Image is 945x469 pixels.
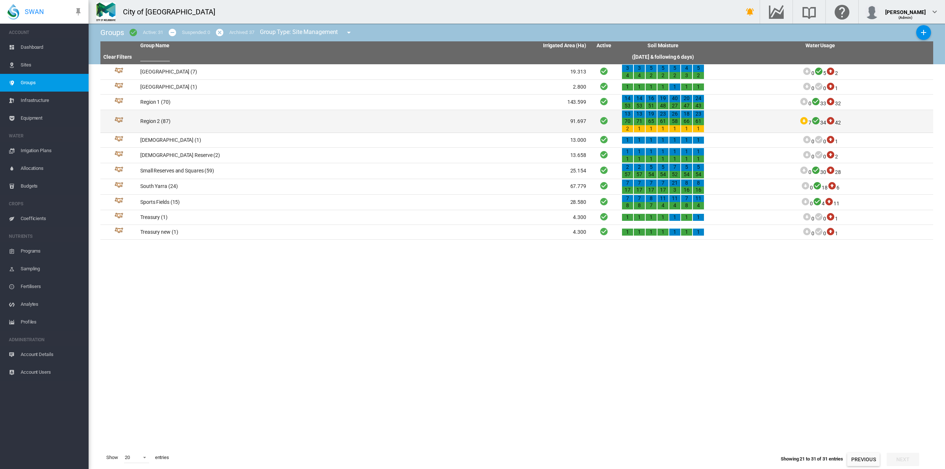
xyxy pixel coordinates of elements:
i: Active [599,97,608,106]
div: 40 [669,95,680,102]
div: 43 [693,102,704,110]
span: Infrastructure [21,92,83,109]
div: 4 [634,72,645,79]
div: 54 [657,171,669,178]
i: Active [599,181,608,190]
div: 1 [634,83,645,91]
div: 27 [669,102,680,110]
tr: Group Id: 27261 [DEMOGRAPHIC_DATA] (1) 13.000 Active 1 1 1 1 1 1 1 001 [100,133,933,148]
div: 1 [634,155,645,163]
div: 1 [681,137,692,144]
i: Active [599,82,608,91]
span: 28.580 [570,199,586,205]
div: 1 [693,83,704,91]
div: 1 [634,214,645,221]
img: 4.svg [114,83,123,92]
div: 7 [634,195,645,202]
span: 0 5 2 [803,70,838,76]
div: 1 [681,83,692,91]
td: Group Id: 29014 [100,225,137,239]
div: 1 [657,214,669,221]
div: 16 [693,186,704,194]
button: icon-menu-down [341,25,356,40]
md-icon: icon-checkbox-marked-circle [129,28,138,37]
div: 1 [646,148,657,155]
img: profile.jpg [865,4,879,19]
td: [GEOGRAPHIC_DATA] (7) [137,64,363,79]
i: Active [599,197,608,206]
span: Irrigation Plans [21,142,83,160]
div: 2 [693,72,704,79]
div: 5 [693,65,704,72]
div: 1 [634,137,645,144]
span: Profiles [21,313,83,331]
td: [GEOGRAPHIC_DATA] (1) [137,80,363,94]
td: Group Id: 10335 [100,195,137,210]
img: 4.svg [114,167,123,175]
div: 17 [634,186,645,194]
div: 16 [646,95,657,102]
div: 1 [693,148,704,155]
span: ([DATE] & following 6 days) [632,54,694,60]
span: 0 30 28 [800,169,841,175]
div: 1 [693,125,704,133]
div: 7 [646,202,657,209]
td: Group Id: 10336 [100,163,137,178]
div: Group Type: Site Management [254,25,358,40]
span: ACCOUNT [9,27,83,38]
th: Group Name [137,41,363,50]
span: 0 0 1 [803,85,838,91]
div: 5 [681,164,692,171]
td: Group Id: 4834 [100,110,137,133]
tr: Group Id: 10336 Small Reserves and Squares (59) 25.154 Active 2 57 2 57 5 54 5 54 7 52 5 54 5 54 ... [100,163,933,179]
div: 3 [634,65,645,72]
span: 13.000 [570,137,586,143]
div: 23 [657,110,669,118]
div: 8 [681,179,692,187]
div: 1 [657,125,669,133]
tr: Group Id: 10335 Sports Fields (15) 28.580 Active 7 8 7 8 8 7 11 4 11 4 7 8 11 4 0411 [100,195,933,210]
div: 47 [681,102,692,110]
div: 2 [622,164,633,171]
td: Group Id: 10325 [100,148,137,163]
div: 1 [669,83,680,91]
md-icon: Go to the Data Hub [767,7,785,16]
div: 23 [693,110,704,118]
span: CROPS [9,198,83,210]
tr: Group Id: 4834 Region 2 (87) 91.697 Active 13 70 2 13 71 1 19 65 1 23 61 1 26 58 1 18 66 1 23 61 ... [100,110,933,133]
md-icon: icon-pin [74,7,83,16]
span: Dashboard [21,38,83,56]
span: 0 18 6 [801,185,839,191]
div: 5 [646,65,657,72]
div: 8 [634,202,645,209]
div: 26 [669,110,680,118]
div: 1 [622,137,633,144]
div: Archived: 37 [229,29,254,36]
div: 5 [657,164,669,171]
div: [PERSON_NAME] [885,6,926,13]
div: 4 [693,202,704,209]
tr: Group Id: 10328 [GEOGRAPHIC_DATA] (1) 2.800 Active 1 1 1 1 1 1 1 001 [100,80,933,95]
div: 20 [125,455,130,460]
div: Active: 31 [143,29,163,36]
div: 24 [693,95,704,102]
div: 7 [634,179,645,187]
button: Previous [847,453,880,466]
div: 1 [657,137,669,144]
span: SWAN [25,7,44,16]
span: 19.313 [570,69,586,75]
button: icon-minus-circle [165,25,180,40]
span: Coefficients [21,210,83,227]
span: Groups [100,28,124,37]
span: Programs [21,242,83,260]
div: 1 [693,229,704,236]
th: Active [589,41,619,50]
div: 2 [634,164,645,171]
div: 8 [681,202,692,209]
div: 5 [657,65,669,72]
div: 1 [681,148,692,155]
span: (Admin) [898,16,913,20]
img: 4.svg [114,227,123,236]
img: 4.svg [114,68,123,76]
div: 54 [646,171,657,178]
